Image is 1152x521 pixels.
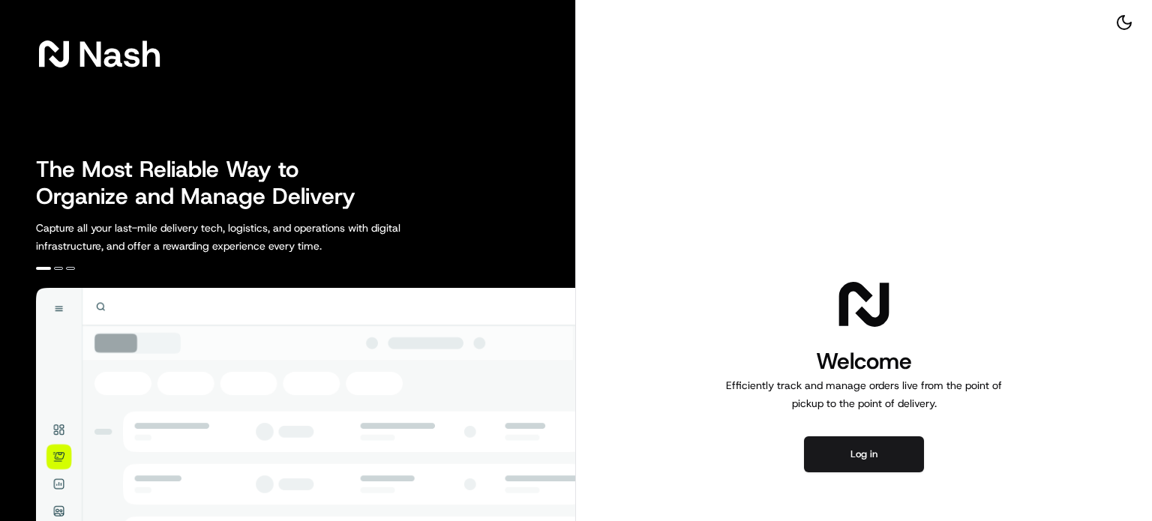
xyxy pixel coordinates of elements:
[36,219,468,255] p: Capture all your last-mile delivery tech, logistics, and operations with digital infrastructure, ...
[720,346,1008,376] h1: Welcome
[36,156,372,210] h2: The Most Reliable Way to Organize and Manage Delivery
[720,376,1008,412] p: Efficiently track and manage orders live from the point of pickup to the point of delivery.
[78,39,161,69] span: Nash
[804,436,924,472] button: Log in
